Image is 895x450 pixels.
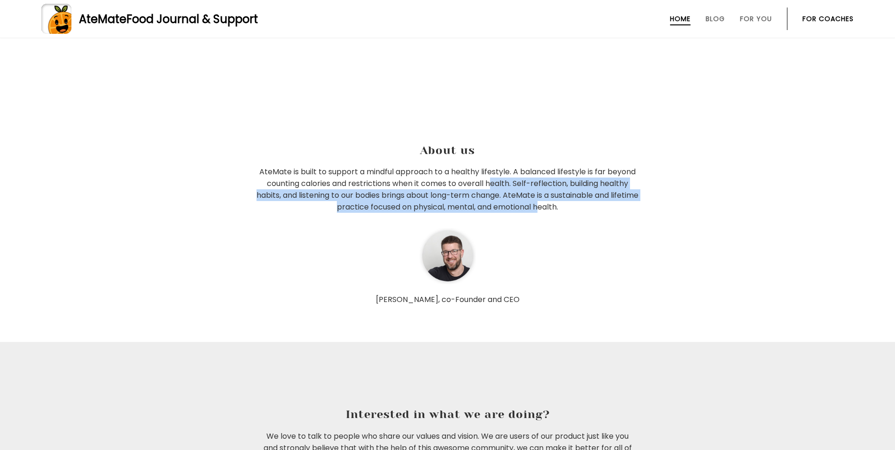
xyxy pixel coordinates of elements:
a: For Coaches [802,15,854,23]
h2: Interested in what we are doing? [260,408,636,421]
a: Blog [706,15,725,23]
h2: About us [255,144,640,157]
a: For You [740,15,772,23]
p: AteMate is built to support a mindful approach to a healthy lifestyle. A balanced lifestyle is fa... [255,166,640,213]
p: [PERSON_NAME], co-Founder and CEO [255,295,640,304]
a: Home [670,15,691,23]
div: AteMate [71,11,258,27]
span: Food Journal & Support [126,11,258,27]
img: team photo [420,228,476,284]
a: AteMateFood Journal & Support [41,4,854,34]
